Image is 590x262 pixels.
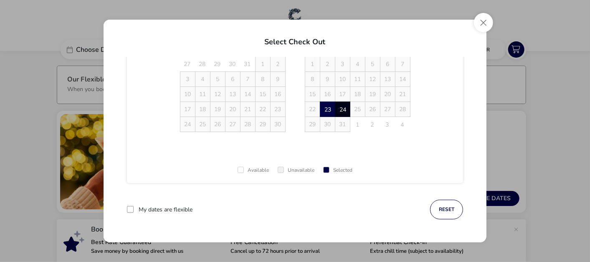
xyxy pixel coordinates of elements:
td: 11 [195,87,210,102]
td: 27 [180,57,195,72]
button: reset [430,200,463,219]
td: 9 [320,72,335,87]
td: 23 [320,102,335,117]
td: 29 [305,117,320,132]
td: 10 [335,72,350,87]
td: 1 [255,57,270,72]
td: 14 [240,87,255,102]
td: 18 [195,102,210,117]
td: 17 [180,102,195,117]
td: 26 [210,117,225,132]
div: Unavailable [278,168,315,173]
td: 13 [380,72,395,87]
td: 29 [210,57,225,72]
td: 15 [255,87,270,102]
td: 6 [225,72,240,87]
td: 29 [255,117,270,132]
td: 19 [365,87,380,102]
td: 25 [350,102,365,117]
td: 31 [240,57,255,72]
td: 4 [350,57,365,72]
td: 9 [270,72,285,87]
td: 24 [335,102,350,117]
span: 24 [336,102,350,117]
td: 12 [210,87,225,102]
td: 20 [225,102,240,117]
td: 1 [350,117,365,132]
td: 5 [210,72,225,87]
td: 30 [320,117,335,132]
td: 27 [225,117,240,132]
td: 4 [395,117,410,132]
td: 20 [380,87,395,102]
td: 16 [270,87,285,102]
div: Choose Date [172,16,418,142]
td: 21 [240,102,255,117]
td: 3 [180,72,195,87]
td: 28 [395,102,410,117]
div: Available [238,168,269,173]
td: 1 [305,57,320,72]
td: 12 [365,72,380,87]
td: 25 [195,117,210,132]
td: 16 [320,87,335,102]
td: 22 [255,102,270,117]
td: 18 [350,87,365,102]
td: 6 [380,57,395,72]
button: Close [474,13,493,32]
td: 14 [395,72,410,87]
td: 7 [240,72,255,87]
td: 4 [195,72,210,87]
td: 13 [225,87,240,102]
td: 28 [240,117,255,132]
h2: Select Check Out [110,28,480,52]
td: 2 [320,57,335,72]
td: 23 [270,102,285,117]
td: 2 [365,117,380,132]
td: 8 [305,72,320,87]
td: 10 [180,87,195,102]
td: 28 [195,57,210,72]
td: 8 [255,72,270,87]
label: My dates are flexible [139,207,192,213]
td: 19 [210,102,225,117]
td: 24 [180,117,195,132]
td: 5 [365,57,380,72]
td: 11 [350,72,365,87]
td: 26 [365,102,380,117]
td: 27 [380,102,395,117]
td: 2 [270,57,285,72]
div: Selected [323,168,353,173]
td: 17 [335,87,350,102]
td: 3 [335,57,350,72]
td: 7 [395,57,410,72]
td: 3 [380,117,395,132]
td: 21 [395,87,410,102]
td: 30 [270,117,285,132]
td: 31 [335,117,350,132]
td: 15 [305,87,320,102]
td: 30 [225,57,240,72]
td: 22 [305,102,320,117]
